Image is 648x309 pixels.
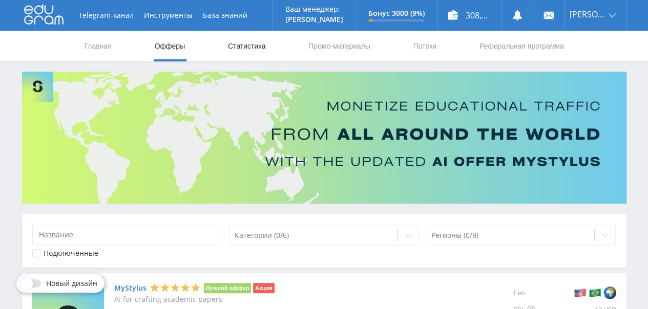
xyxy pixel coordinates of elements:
li: Акция [253,283,274,293]
li: Лучший оффер [204,283,252,293]
input: Название [32,225,223,245]
p: [PERSON_NAME] [285,15,343,24]
a: Статистика [227,31,267,61]
a: Потоки [412,31,437,61]
div: 5 Stars [150,282,201,293]
a: MyStylus [114,284,147,292]
a: Промо-материалы [307,31,371,61]
img: Banner [22,72,626,204]
div: Подключенные [44,249,98,257]
a: Главная [83,31,113,61]
a: Офферы [154,31,186,61]
a: Реферальная программа [478,31,565,61]
p: AI for crafting academic papers [114,295,275,303]
div: Гео [514,283,552,302]
span: Новый дизайн [46,279,97,288]
p: Ваш менеджер: [285,5,343,13]
p: Бонус 3000 (9%) [368,9,425,17]
span: [PERSON_NAME] [570,10,605,18]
